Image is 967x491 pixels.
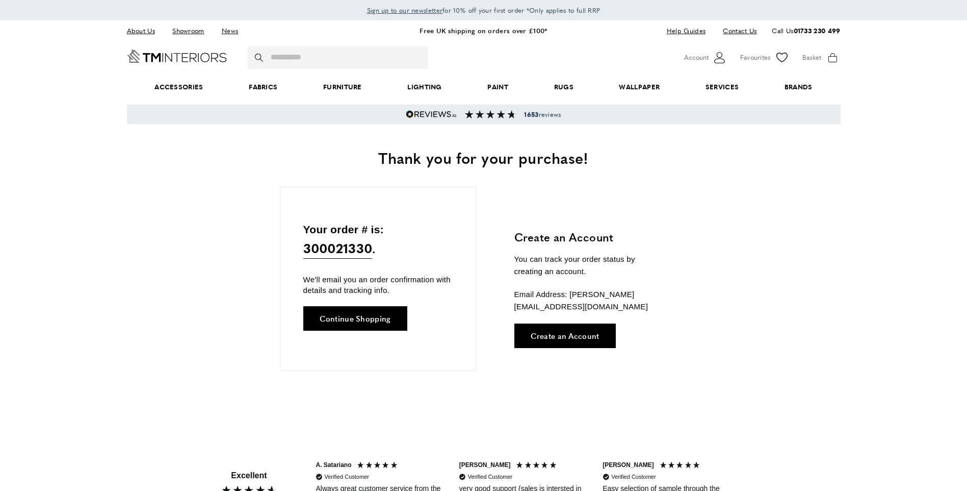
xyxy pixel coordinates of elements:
p: We'll email you an order confirmation with details and tracking info. [303,274,453,296]
span: Thank you for your purchase! [378,146,588,168]
div: 5 Stars [659,461,703,472]
img: Reviews.io 5 stars [406,110,457,118]
div: 5 Stars [515,461,560,472]
p: Your order # is: . [303,221,453,259]
a: Favourites [740,50,790,65]
span: Sign up to our newsletter [367,6,443,15]
a: Free UK shipping on orders over £100* [420,26,547,35]
a: Sign up to our newsletter [367,5,443,15]
img: Reviews section [465,110,516,118]
div: A. Satariano [316,461,352,470]
span: for 10% off your first order *Only applies to full RRP [367,6,600,15]
button: Search [255,46,265,69]
p: Email Address: [PERSON_NAME][EMAIL_ADDRESS][DOMAIN_NAME] [514,288,665,313]
a: Contact Us [715,24,756,38]
a: News [214,24,246,38]
span: Account [684,52,709,63]
a: Rugs [531,71,596,103]
a: 01733 230 499 [794,26,841,35]
div: [PERSON_NAME] [459,461,511,470]
a: Continue Shopping [303,306,407,331]
span: Continue Shopping [320,314,391,322]
a: About Us [127,24,163,38]
a: Furniture [300,71,384,103]
div: Verified Customer [611,473,656,481]
span: 300021330 [303,238,373,259]
div: Excellent [231,470,267,481]
p: Call Us [772,26,840,36]
h3: Create an Account [514,229,665,245]
button: Customer Account [684,50,727,65]
span: Favourites [740,52,771,63]
a: Paint [465,71,531,103]
strong: 1653 [524,110,538,119]
a: Services [683,71,762,103]
a: Lighting [385,71,465,103]
div: 5 Stars [356,461,401,472]
div: Verified Customer [468,473,512,481]
a: Wallpaper [596,71,683,103]
span: Create an Account [531,332,599,339]
a: Showroom [165,24,212,38]
span: Accessories [132,71,226,103]
p: You can track your order status by creating an account. [514,253,665,278]
div: Verified Customer [325,473,369,481]
a: Help Guides [659,24,713,38]
a: Create an Account [514,324,616,348]
a: Brands [762,71,835,103]
span: reviews [524,110,561,118]
div: [PERSON_NAME] [603,461,654,470]
a: Fabrics [226,71,300,103]
a: Go to Home page [127,50,227,63]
